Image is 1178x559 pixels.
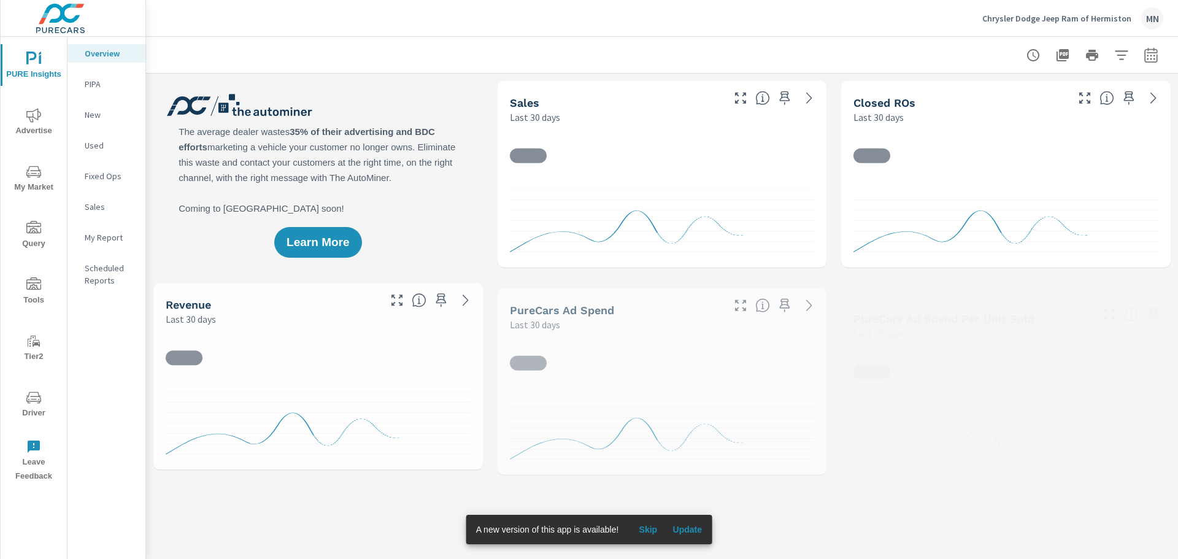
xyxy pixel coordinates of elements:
span: Learn More [287,237,349,248]
span: My Market [4,164,63,195]
p: PIPA [85,78,136,90]
a: See more details in report [1144,88,1163,108]
h5: PureCars Ad Spend [510,304,614,317]
span: Tier2 [4,334,63,364]
span: Skip [633,524,663,535]
p: My Report [85,231,136,244]
a: See more details in report [799,88,819,108]
button: Skip [628,520,668,539]
p: New [85,109,136,121]
div: MN [1141,7,1163,29]
p: Last 30 days [510,110,560,125]
button: Make Fullscreen [387,290,407,310]
span: Query [4,221,63,251]
button: Make Fullscreen [1075,88,1095,108]
p: Sales [85,201,136,213]
p: Last 30 days [853,110,904,125]
button: Make Fullscreen [1099,304,1119,324]
div: New [67,106,145,124]
span: Save this to your personalized report [775,88,795,108]
span: Number of Repair Orders Closed by the selected dealership group over the selected time range. [So... [1099,91,1114,106]
span: Save this to your personalized report [775,296,795,315]
span: Driver [4,390,63,420]
h5: Closed ROs [853,96,915,109]
button: Print Report [1080,43,1104,67]
div: Sales [67,198,145,216]
h5: Revenue [166,298,211,311]
span: Advertise [4,108,63,138]
span: Tools [4,277,63,307]
span: Update [672,524,702,535]
span: Total cost of media for all PureCars channels for the selected dealership group over the selected... [755,298,770,313]
h5: PureCars Ad Spend Per Unit Sold [853,312,1034,325]
p: Last 30 days [510,317,560,332]
span: PURE Insights [4,52,63,82]
span: Save this to your personalized report [1144,304,1163,324]
span: A new version of this app is available! [476,525,619,534]
a: See more details in report [456,290,475,310]
p: Overview [85,47,136,60]
button: Make Fullscreen [731,88,750,108]
div: Overview [67,44,145,63]
p: Scheduled Reports [85,262,136,287]
span: Number of vehicles sold by the dealership over the selected date range. [Source: This data is sou... [755,91,770,106]
button: Select Date Range [1139,43,1163,67]
p: Last 30 days [166,312,216,326]
span: Average cost of advertising per each vehicle sold at the dealer over the selected date range. The... [1124,307,1139,322]
div: Scheduled Reports [67,259,145,290]
p: Used [85,139,136,152]
span: Total sales revenue over the selected date range. [Source: This data is sourced from the dealer’s... [412,293,426,307]
p: Fixed Ops [85,170,136,182]
p: Chrysler Dodge Jeep Ram of Hermiston [982,13,1131,24]
span: Save this to your personalized report [1119,88,1139,108]
h5: Sales [510,96,539,109]
div: Used [67,136,145,155]
div: My Report [67,228,145,247]
p: Last 30 days [853,326,904,341]
button: Update [668,520,707,539]
button: Learn More [274,227,361,258]
span: Leave Feedback [4,439,63,484]
button: Make Fullscreen [731,296,750,315]
a: See more details in report [799,296,819,315]
span: Save this to your personalized report [431,290,451,310]
div: nav menu [1,37,67,488]
div: Fixed Ops [67,167,145,185]
button: "Export Report to PDF" [1050,43,1075,67]
button: Apply Filters [1109,43,1134,67]
div: PIPA [67,75,145,93]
